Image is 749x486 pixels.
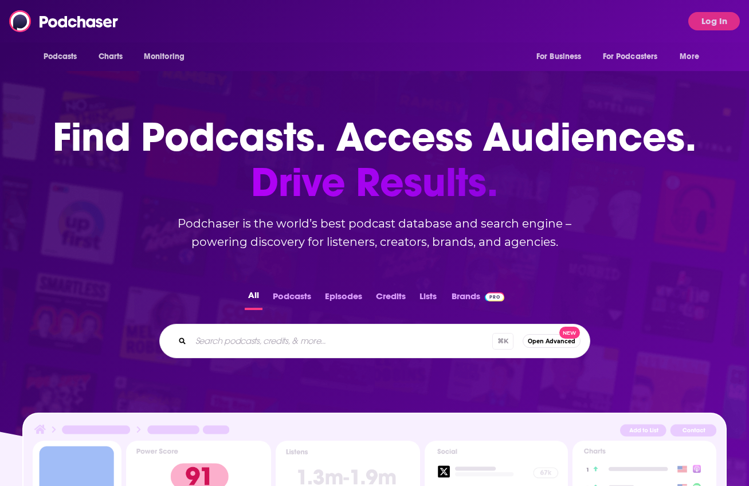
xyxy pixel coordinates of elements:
button: Lists [416,288,440,310]
button: Credits [372,288,409,310]
button: open menu [528,46,596,68]
button: All [245,288,262,310]
span: Podcasts [44,49,77,65]
span: More [680,49,699,65]
span: ⌘ K [492,333,513,350]
button: Log In [688,12,740,30]
a: BrandsPodchaser Pro [452,288,505,310]
img: Podcast Insights Header [33,423,716,441]
span: New [559,327,580,339]
input: Search podcasts, credits, & more... [191,332,492,350]
h2: Podchaser is the world’s best podcast database and search engine – powering discovery for listene... [146,214,604,251]
span: For Podcasters [603,49,658,65]
button: open menu [136,46,199,68]
button: Podcasts [269,288,315,310]
span: Open Advanced [528,338,575,344]
div: Search podcasts, credits, & more... [159,324,590,358]
span: Charts [99,49,123,65]
img: Podchaser - Follow, Share and Rate Podcasts [9,10,119,32]
span: Drive Results. [53,160,696,205]
button: open menu [672,46,713,68]
span: Monitoring [144,49,185,65]
button: Episodes [321,288,366,310]
h1: Find Podcasts. Access Audiences. [53,115,696,205]
button: open menu [595,46,675,68]
img: Podchaser Pro [485,292,505,301]
button: open menu [36,46,92,68]
span: For Business [536,49,582,65]
a: Charts [91,46,130,68]
button: Open AdvancedNew [523,334,581,348]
